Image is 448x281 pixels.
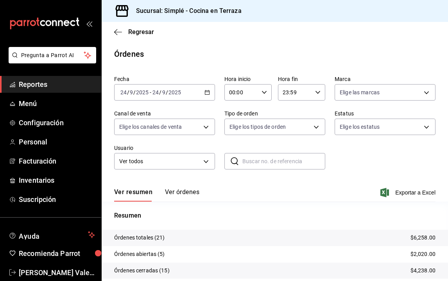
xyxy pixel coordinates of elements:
span: Menú [19,98,95,109]
label: Tipo de orden [224,111,325,116]
span: Elige los canales de venta [119,123,182,131]
button: Pregunta a Parrot AI [9,47,96,63]
input: -- [162,89,166,95]
span: Configuración [19,117,95,128]
button: Ver resumen [114,188,152,202]
input: -- [120,89,127,95]
span: / [166,89,168,95]
label: Estatus [335,111,435,116]
p: $6,258.00 [410,234,435,242]
label: Fecha [114,76,215,82]
input: ---- [136,89,149,95]
span: [PERSON_NAME] Valencia [PERSON_NAME] [19,267,95,278]
div: Órdenes [114,48,144,60]
span: / [159,89,161,95]
span: / [127,89,129,95]
span: Regresar [128,28,154,36]
label: Canal de venta [114,111,215,116]
span: Inventarios [19,175,95,186]
span: Ver todos [119,157,201,166]
button: open_drawer_menu [86,20,92,27]
span: / [133,89,136,95]
h3: Sucursal: Simplé - Cocina en Terraza [130,6,242,16]
button: Regresar [114,28,154,36]
span: Pregunta a Parrot AI [21,51,84,59]
span: Recomienda Parrot [19,248,95,259]
span: Elige los tipos de orden [229,123,286,131]
label: Marca [335,76,435,82]
input: ---- [168,89,181,95]
span: - [150,89,151,95]
span: Elige los estatus [340,123,380,131]
input: -- [129,89,133,95]
p: Órdenes cerradas (15) [114,267,170,275]
button: Ver órdenes [165,188,199,202]
label: Hora inicio [224,76,272,82]
a: Pregunta a Parrot AI [5,57,96,65]
p: Órdenes totales (21) [114,234,165,242]
button: Exportar a Excel [382,188,435,197]
div: navigation tabs [114,188,199,202]
label: Hora fin [278,76,325,82]
input: Buscar no. de referencia [242,153,325,169]
p: $2,020.00 [410,250,435,258]
p: $4,238.00 [410,267,435,275]
span: Ayuda [19,230,85,240]
label: Usuario [114,145,215,151]
p: Órdenes abiertas (5) [114,250,165,258]
span: Facturación [19,156,95,166]
span: Elige las marcas [340,88,380,96]
span: Suscripción [19,194,95,205]
span: Reportes [19,79,95,90]
input: -- [152,89,159,95]
p: Resumen [114,211,435,220]
span: Personal [19,137,95,147]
